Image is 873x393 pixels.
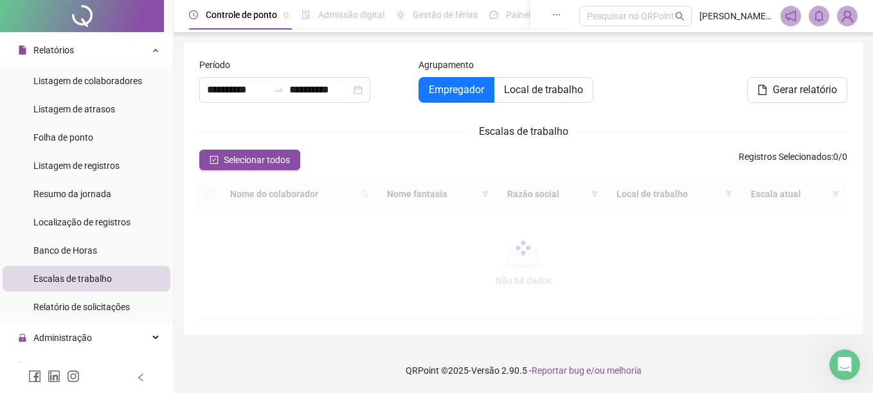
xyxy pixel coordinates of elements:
span: [PERSON_NAME] - Rei do Sticker [699,9,773,23]
span: Administração [33,333,92,343]
span: file [18,46,27,55]
span: bell [813,10,825,22]
span: Gestão de férias [413,10,478,20]
span: Selecionar todos [224,153,290,167]
span: Período [199,58,230,72]
span: linkedin [48,370,60,383]
span: Local de trabalho [504,83,583,96]
span: instagram [67,370,80,383]
span: pushpin [282,12,290,19]
span: ellipsis [552,10,561,19]
span: Folha de ponto [33,132,93,143]
span: file [757,85,768,95]
span: swap-right [274,85,284,95]
span: Admissão digital [318,10,384,20]
span: Relatório de solicitações [33,302,130,312]
footer: QRPoint © 2025 - 2.90.5 - [174,348,873,393]
button: Selecionar todos [199,150,300,170]
iframe: Intercom live chat [829,349,860,380]
span: Registros Selecionados [739,152,831,162]
span: Listagem de colaboradores [33,76,142,86]
span: Localização de registros [33,217,130,227]
span: Agrupamento [419,58,474,72]
button: Gerar relatório [747,77,847,103]
span: Exportações [33,361,84,371]
span: file-done [301,10,310,19]
span: Escalas de trabalho [479,125,568,137]
span: Listagem de atrasos [33,104,115,114]
span: search [675,12,685,21]
span: Versão [471,365,500,376]
span: Relatórios [33,45,74,55]
span: Controle de ponto [206,10,277,20]
span: Banco de Horas [33,245,97,256]
span: lock [18,333,27,342]
span: facebook [28,370,41,383]
span: Listagem de registros [33,161,120,171]
span: Reportar bug e/ou melhoria [532,365,642,376]
span: dashboard [489,10,498,19]
span: sun [396,10,405,19]
span: notification [785,10,797,22]
span: Resumo da jornada [33,189,111,199]
span: export [18,362,27,371]
span: Empregador [429,83,484,96]
span: left [136,373,145,382]
span: : 0 / 0 [739,150,847,170]
span: check-square [210,155,219,164]
span: Gerar relatório [773,82,837,98]
span: Escalas de trabalho [33,274,112,284]
span: clock-circle [189,10,198,19]
img: 85169 [838,6,857,26]
span: Painel do DP [506,10,556,20]
span: to [274,85,284,95]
